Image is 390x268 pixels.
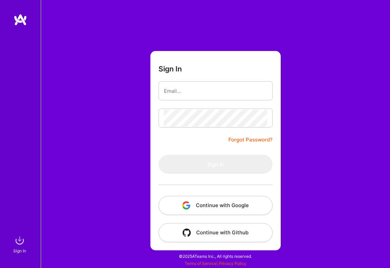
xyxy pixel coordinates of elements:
[185,261,246,266] span: |
[14,14,27,26] img: logo
[228,136,273,144] a: Forgot Password?
[219,261,246,266] a: Privacy Policy
[159,65,182,73] h3: Sign In
[159,223,273,242] button: Continue with Github
[183,229,191,237] img: icon
[41,248,390,265] div: © 2025 ATeams Inc., All rights reserved.
[14,234,26,254] a: sign inSign In
[13,247,26,254] div: Sign In
[185,261,217,266] a: Terms of Service
[182,201,190,210] img: icon
[164,82,267,100] input: Email...
[159,196,273,215] button: Continue with Google
[159,155,273,174] button: Sign In
[13,234,26,247] img: sign in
